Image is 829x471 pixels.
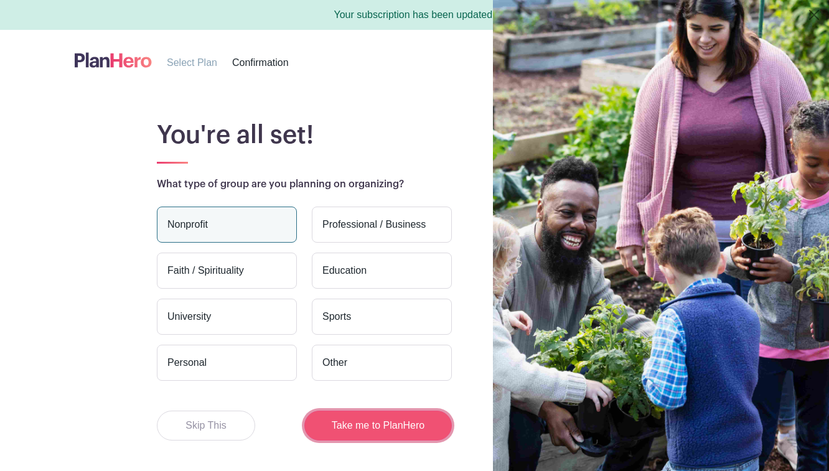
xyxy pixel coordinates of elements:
label: Faith / Spirituality [157,253,297,289]
label: Education [312,253,452,289]
label: Nonprofit [157,207,297,243]
label: Professional / Business [312,207,452,243]
img: logo-507f7623f17ff9eddc593b1ce0a138ce2505c220e1c5a4e2b4648c50719b7d32.svg [75,50,152,70]
span: Select Plan [167,57,217,68]
label: University [157,299,297,335]
span: Confirmation [232,57,289,68]
button: Skip This [157,411,255,441]
label: Other [312,345,452,381]
h1: You're all set! [157,120,747,150]
label: Personal [157,345,297,381]
p: What type of group are you planning on organizing? [157,177,747,192]
button: Take me to PlanHero [304,411,452,441]
label: Sports [312,299,452,335]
